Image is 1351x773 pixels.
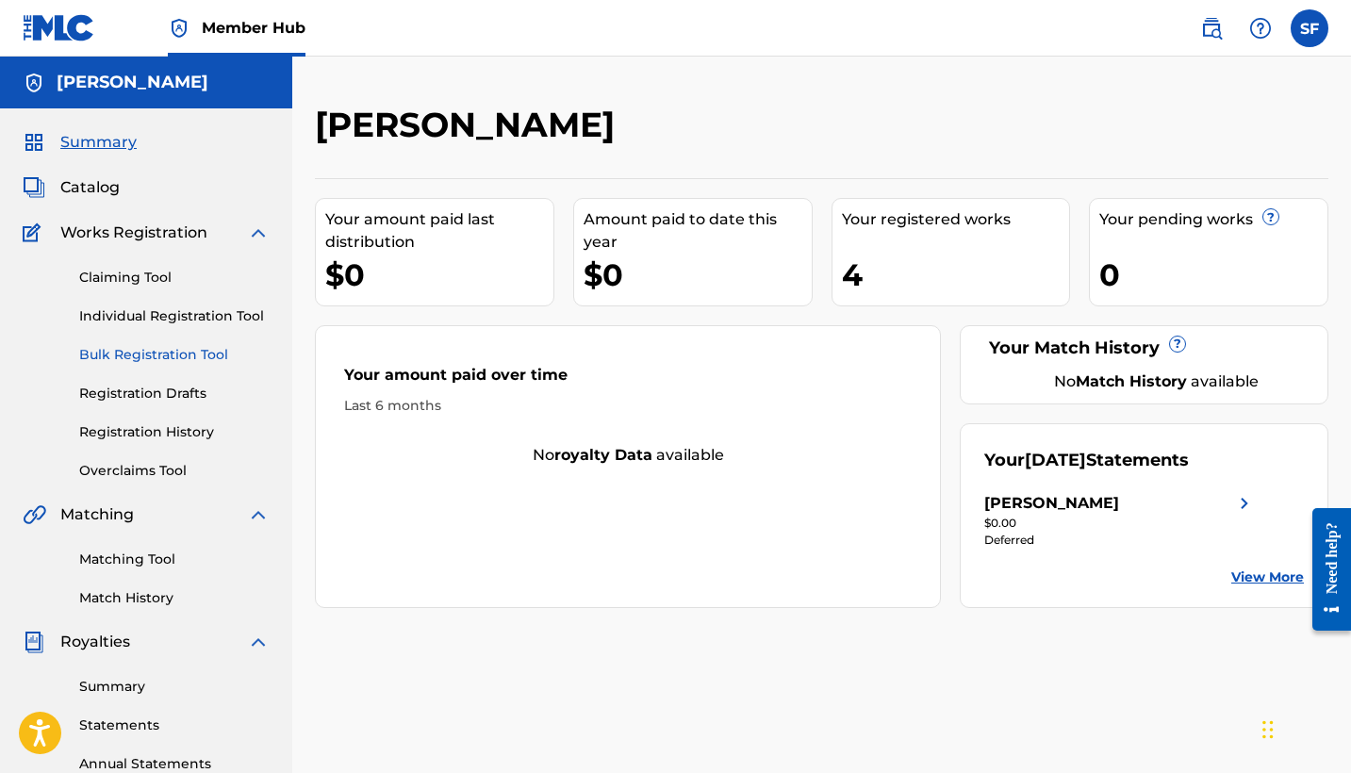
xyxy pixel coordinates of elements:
div: Your Statements [984,448,1189,473]
span: Works Registration [60,222,207,244]
img: Matching [23,503,46,526]
div: [PERSON_NAME] [984,492,1119,515]
span: Summary [60,131,137,154]
a: Registration History [79,422,270,442]
img: right chevron icon [1233,492,1256,515]
img: Works Registration [23,222,47,244]
strong: royalty data [554,446,652,464]
img: expand [247,503,270,526]
div: Your registered works [842,208,1070,231]
iframe: Resource Center [1298,489,1351,650]
img: help [1249,17,1272,40]
a: View More [1231,567,1304,587]
span: [DATE] [1025,450,1086,470]
a: Matching Tool [79,550,270,569]
div: Help [1242,9,1279,47]
div: $0.00 [984,515,1256,532]
div: $0 [325,254,553,296]
span: ? [1170,337,1185,352]
div: Last 6 months [344,396,912,416]
img: Royalties [23,631,45,653]
div: Drag [1262,701,1274,758]
h2: [PERSON_NAME] [315,104,624,146]
span: Member Hub [202,17,305,39]
strong: Match History [1076,372,1187,390]
a: Public Search [1193,9,1230,47]
img: Summary [23,131,45,154]
a: Overclaims Tool [79,461,270,481]
img: expand [247,222,270,244]
div: Deferred [984,532,1256,549]
div: No available [1008,370,1304,393]
a: Summary [79,677,270,697]
a: Individual Registration Tool [79,306,270,326]
div: Amount paid to date this year [584,208,812,254]
span: Catalog [60,176,120,199]
div: User Menu [1291,9,1328,47]
img: Catalog [23,176,45,199]
div: No available [316,444,940,467]
div: Your pending works [1099,208,1327,231]
img: expand [247,631,270,653]
a: [PERSON_NAME]right chevron icon$0.00Deferred [984,492,1256,549]
a: Statements [79,715,270,735]
a: Match History [79,588,270,608]
div: Your amount paid over time [344,364,912,396]
span: ? [1263,209,1278,224]
div: Your Match History [984,336,1304,361]
iframe: Chat Widget [1257,683,1351,773]
div: 4 [842,254,1070,296]
a: Registration Drafts [79,384,270,403]
img: Top Rightsholder [168,17,190,40]
a: Claiming Tool [79,268,270,288]
a: CatalogCatalog [23,176,120,199]
span: Matching [60,503,134,526]
a: Bulk Registration Tool [79,345,270,365]
h5: Skyler Fields [57,72,208,93]
a: SummarySummary [23,131,137,154]
img: MLC Logo [23,14,95,41]
div: Your amount paid last distribution [325,208,553,254]
div: $0 [584,254,812,296]
div: 0 [1099,254,1327,296]
span: Royalties [60,631,130,653]
img: search [1200,17,1223,40]
img: Accounts [23,72,45,94]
